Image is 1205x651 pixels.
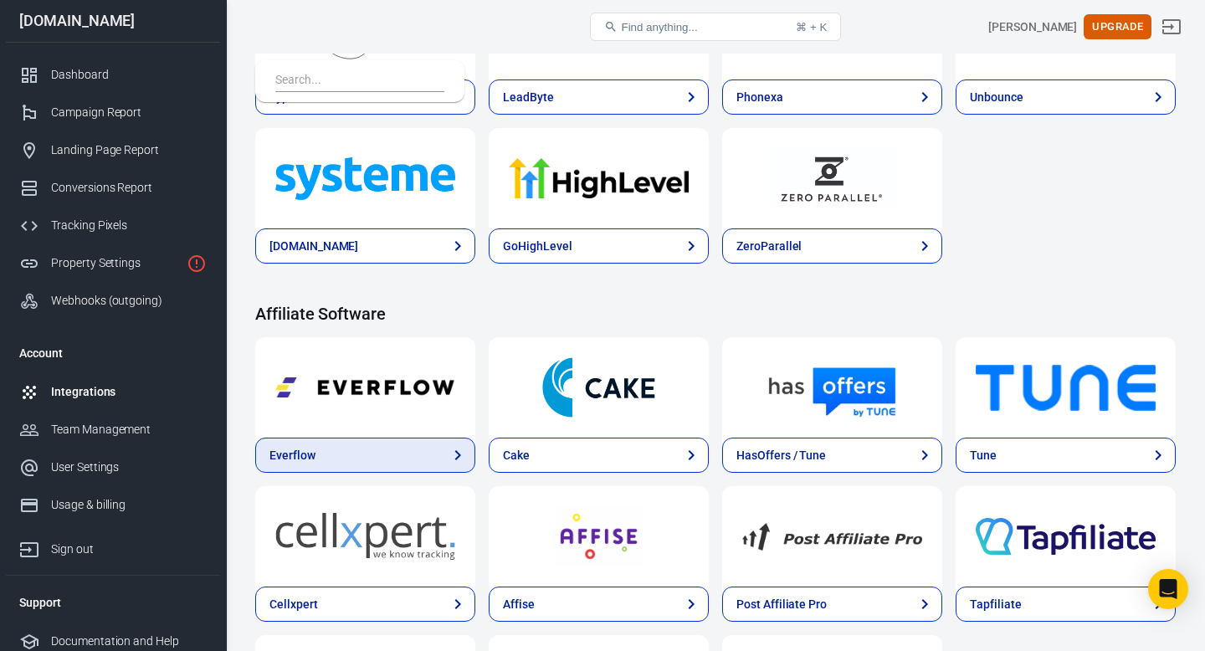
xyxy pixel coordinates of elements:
[1084,14,1151,40] button: Upgrade
[590,13,841,41] button: Find anything...⌘ + K
[6,411,220,449] a: Team Management
[255,587,475,622] a: Cellxpert
[970,89,1023,106] div: Unbounce
[509,357,689,418] img: Cake
[722,438,942,473] a: HasOffers / Tune
[1148,569,1188,609] div: Open Intercom Messenger
[255,438,475,473] a: Everflow
[255,486,475,587] a: Cellxpert
[6,486,220,524] a: Usage & billing
[509,148,689,208] img: GoHighLevel
[722,228,942,264] a: ZeroParallel
[742,148,922,208] img: ZeroParallel
[51,633,207,650] div: Documentation and Help
[6,207,220,244] a: Tracking Pixels
[736,596,827,613] div: Post Affiliate Pro
[956,79,1176,115] a: Unbounce
[255,228,475,264] a: [DOMAIN_NAME]
[6,244,220,282] a: Property Settings
[6,582,220,623] li: Support
[275,148,455,208] img: Systeme.io
[6,94,220,131] a: Campaign Report
[6,524,220,568] a: Sign out
[956,486,1176,587] a: Tapfiliate
[255,128,475,228] a: Systeme.io
[503,238,572,255] div: GoHighLevel
[6,131,220,169] a: Landing Page Report
[722,79,942,115] a: Phonexa
[736,447,826,464] div: HasOffers / Tune
[621,21,697,33] span: Find anything...
[736,89,783,106] div: Phonexa
[51,217,207,234] div: Tracking Pixels
[51,141,207,159] div: Landing Page Report
[51,541,207,558] div: Sign out
[51,292,207,310] div: Webhooks (outgoing)
[275,357,455,418] img: Everflow
[255,304,1176,324] h4: Affiliate Software
[970,447,997,464] div: Tune
[489,438,709,473] a: Cake
[269,238,358,255] div: [DOMAIN_NAME]
[6,13,220,28] div: [DOMAIN_NAME]
[956,337,1176,438] a: Tune
[988,18,1077,36] div: Account id: jZ8uqp7i
[742,506,922,566] img: Post Affiliate Pro
[503,596,535,613] div: Affise
[489,337,709,438] a: Cake
[742,357,922,418] img: HasOffers / Tune
[255,337,475,438] a: Everflow
[503,447,530,464] div: Cake
[6,169,220,207] a: Conversions Report
[489,486,709,587] a: Affise
[6,333,220,373] li: Account
[722,128,942,228] a: ZeroParallel
[51,496,207,514] div: Usage & billing
[722,486,942,587] a: Post Affiliate Pro
[489,128,709,228] a: GoHighLevel
[722,337,942,438] a: HasOffers / Tune
[6,282,220,320] a: Webhooks (outgoing)
[489,587,709,622] a: Affise
[51,254,180,272] div: Property Settings
[51,421,207,438] div: Team Management
[796,21,827,33] div: ⌘ + K
[275,70,438,92] input: Search...
[509,506,689,566] img: Affise
[722,587,942,622] a: Post Affiliate Pro
[6,449,220,486] a: User Settings
[736,238,802,255] div: ZeroParallel
[976,506,1156,566] img: Tapfiliate
[51,104,207,121] div: Campaign Report
[255,79,475,115] a: Typeform
[489,228,709,264] a: GoHighLevel
[51,179,207,197] div: Conversions Report
[6,56,220,94] a: Dashboard
[269,447,315,464] div: Everflow
[51,383,207,401] div: Integrations
[489,79,709,115] a: LeadByte
[956,587,1176,622] a: Tapfiliate
[6,373,220,411] a: Integrations
[51,66,207,84] div: Dashboard
[187,254,207,274] svg: Property is not installed yet
[956,438,1176,473] a: Tune
[503,89,554,106] div: LeadByte
[51,459,207,476] div: User Settings
[976,357,1156,418] img: Tune
[275,506,455,566] img: Cellxpert
[970,596,1022,613] div: Tapfiliate
[1151,7,1192,47] a: Sign out
[269,596,318,613] div: Cellxpert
